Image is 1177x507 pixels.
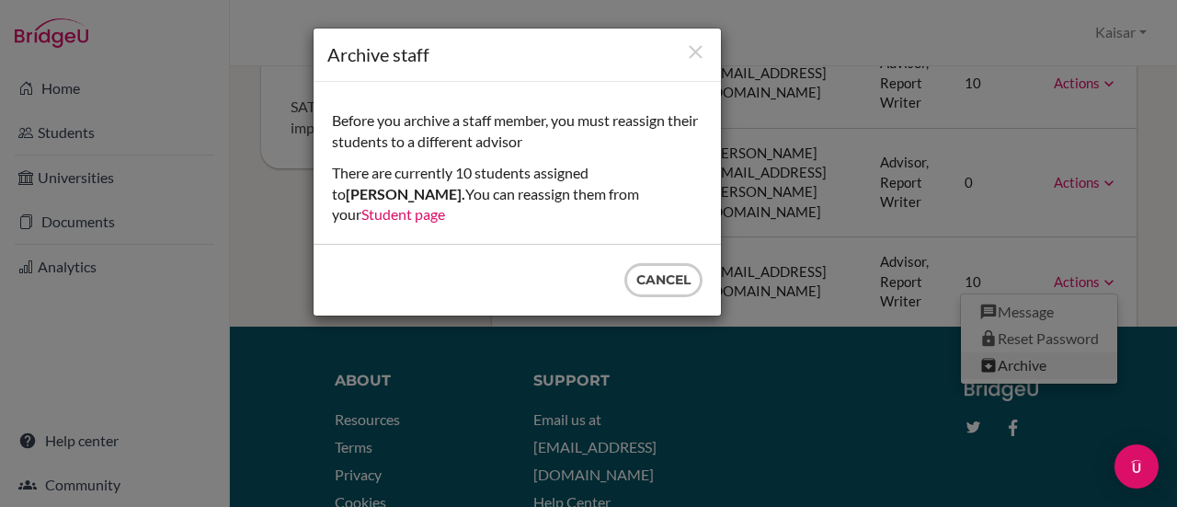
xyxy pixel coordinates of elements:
[346,185,465,202] strong: [PERSON_NAME].
[361,205,445,223] a: Student page
[684,40,707,65] button: Close
[1114,444,1159,489] div: Open Intercom Messenger
[327,42,707,67] h1: Archive staff
[314,82,721,244] div: Before you archive a staff member, you must reassign their students to a different advisor There ...
[624,263,703,297] button: Cancel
